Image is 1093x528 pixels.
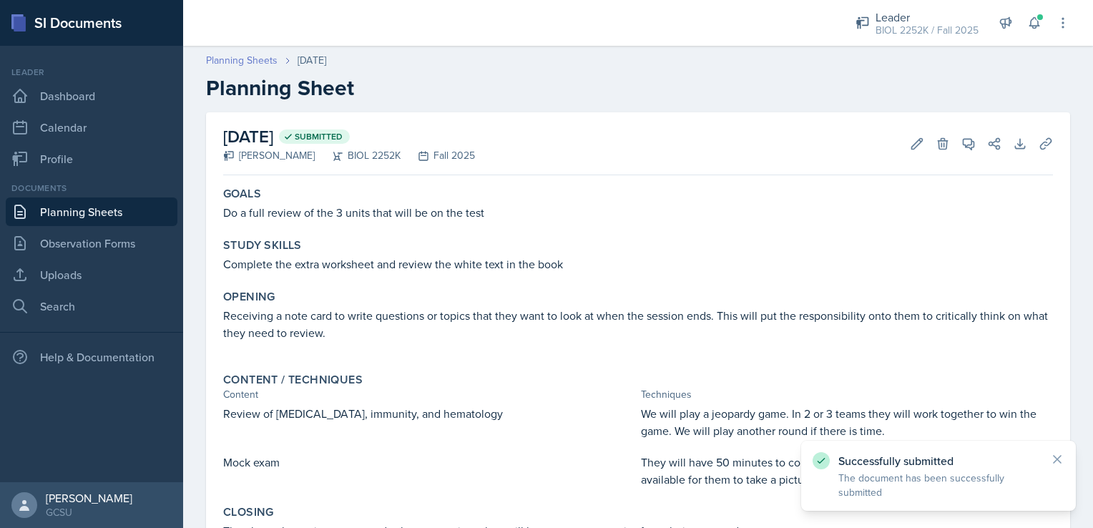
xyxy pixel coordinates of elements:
div: GCSU [46,505,132,519]
div: [PERSON_NAME] [223,148,315,163]
div: Documents [6,182,177,195]
a: Planning Sheets [6,197,177,226]
div: Content [223,387,635,402]
p: Complete the extra worksheet and review the white text in the book [223,255,1053,273]
div: Help & Documentation [6,343,177,371]
a: Uploads [6,260,177,289]
p: Do a full review of the 3 units that will be on the test [223,204,1053,221]
label: Content / Techniques [223,373,363,387]
label: Study Skills [223,238,302,253]
div: BIOL 2252K / Fall 2025 [876,23,979,38]
div: Leader [876,9,979,26]
p: Successfully submitted [838,454,1039,468]
a: Dashboard [6,82,177,110]
p: We will play a jeopardy game. In 2 or 3 teams they will work together to win the game. We will pl... [641,405,1053,439]
label: Goals [223,187,261,201]
label: Closing [223,505,274,519]
p: Review of [MEDICAL_DATA], immunity, and hematology [223,405,635,422]
a: Planning Sheets [206,53,278,68]
div: Leader [6,66,177,79]
div: [DATE] [298,53,326,68]
div: BIOL 2252K [315,148,401,163]
p: They will have 50 minutes to complete the exam. The key will be printed and available for them to... [641,454,1053,488]
h2: [DATE] [223,124,475,150]
p: Mock exam [223,454,635,471]
div: [PERSON_NAME] [46,491,132,505]
a: Observation Forms [6,229,177,258]
label: Opening [223,290,275,304]
a: Calendar [6,113,177,142]
p: Receiving a note card to write questions or topics that they want to look at when the session end... [223,307,1053,341]
a: Search [6,292,177,321]
div: Fall 2025 [401,148,475,163]
h2: Planning Sheet [206,75,1070,101]
span: Submitted [295,131,343,142]
p: The document has been successfully submitted [838,471,1039,499]
div: Techniques [641,387,1053,402]
a: Profile [6,145,177,173]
